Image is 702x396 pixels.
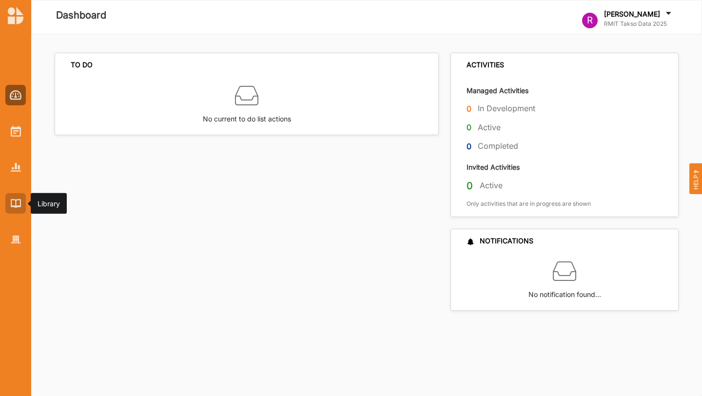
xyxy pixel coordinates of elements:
label: Invited Activities [467,162,520,172]
img: logo [8,7,23,24]
div: ACTIVITIES [467,60,504,69]
div: TO DO [71,60,93,69]
img: Activities [11,126,21,137]
a: Activities [5,121,26,141]
div: Library [38,198,60,208]
label: Only activities that are in progress are shown [467,200,591,208]
a: Organisation [5,229,26,250]
label: Managed Activities [467,86,528,95]
label: Active [480,180,503,191]
label: In Development [478,103,535,114]
img: Organisation [11,236,21,244]
label: Active [478,122,501,133]
a: Library [5,193,26,214]
label: 0 [467,103,471,115]
div: R [582,13,598,28]
img: box [553,259,576,283]
div: NOTIFICATIONS [467,237,533,245]
label: [PERSON_NAME] [604,10,660,19]
label: No notification found… [528,283,601,300]
img: Library [11,199,21,207]
img: Dashboard [10,90,22,100]
img: Reports [11,163,21,171]
label: No current to do list actions [203,107,291,124]
img: box [235,84,258,107]
a: Dashboard [5,85,26,105]
label: RMIT Takso Data 2025 [604,20,673,28]
label: 0 [467,179,473,192]
label: Dashboard [56,7,106,23]
label: Completed [478,141,518,151]
label: 0 [467,121,471,134]
a: Reports [5,157,26,178]
label: 0 [467,140,471,153]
